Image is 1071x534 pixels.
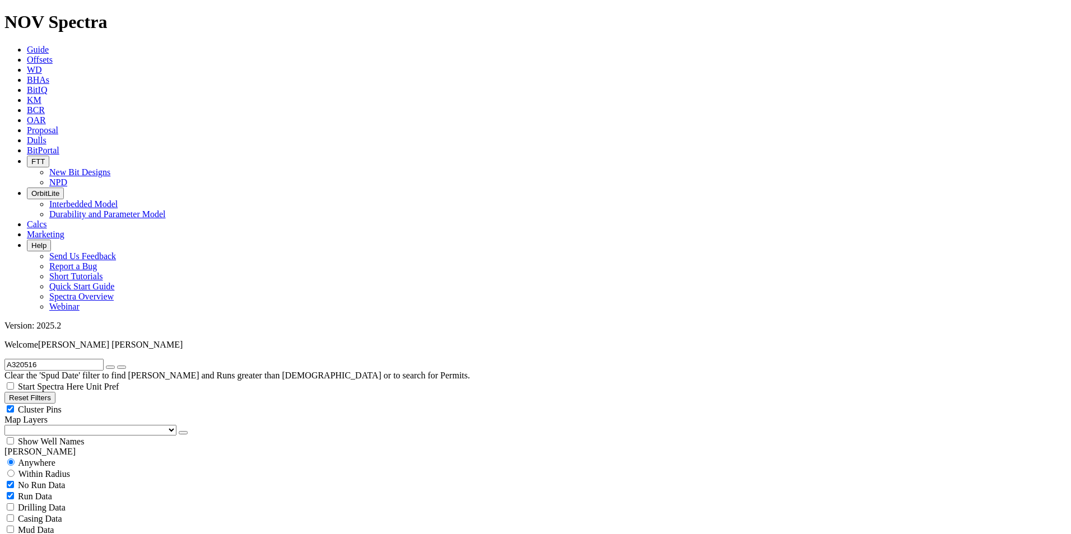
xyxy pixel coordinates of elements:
a: BHAs [27,75,49,85]
a: New Bit Designs [49,167,110,177]
a: BitPortal [27,146,59,155]
a: Guide [27,45,49,54]
span: Map Layers [4,415,48,424]
span: Within Radius [18,469,70,479]
span: Help [31,241,46,250]
span: [PERSON_NAME] [PERSON_NAME] [38,340,183,349]
button: FTT [27,156,49,167]
button: OrbitLite [27,188,64,199]
a: KM [27,95,41,105]
a: WD [27,65,42,74]
span: Run Data [18,491,52,501]
span: Clear the 'Spud Date' filter to find [PERSON_NAME] and Runs greater than [DEMOGRAPHIC_DATA] or to... [4,371,470,380]
button: Help [27,240,51,251]
input: Start Spectra Here [7,382,14,390]
a: Spectra Overview [49,292,114,301]
div: [PERSON_NAME] [4,447,1067,457]
div: Version: 2025.2 [4,321,1067,331]
span: No Run Data [18,480,65,490]
span: OrbitLite [31,189,59,198]
a: NPD [49,177,67,187]
a: Proposal [27,125,58,135]
span: Drilling Data [18,503,66,512]
a: Interbedded Model [49,199,118,209]
a: Send Us Feedback [49,251,116,261]
a: BCR [27,105,45,115]
a: Short Tutorials [49,271,103,281]
p: Welcome [4,340,1067,350]
span: Unit Pref [86,382,119,391]
span: Anywhere [18,458,55,467]
button: Reset Filters [4,392,55,404]
a: Webinar [49,302,80,311]
a: Marketing [27,229,64,239]
a: Dulls [27,135,46,145]
h1: NOV Spectra [4,12,1067,32]
span: Start Spectra Here [18,382,83,391]
a: Report a Bug [49,261,97,271]
a: BitIQ [27,85,47,95]
input: Search [4,359,104,371]
a: Quick Start Guide [49,282,114,291]
span: Casing Data [18,514,62,523]
span: Cluster Pins [18,405,62,414]
span: FTT [31,157,45,166]
a: Offsets [27,55,53,64]
a: Calcs [27,219,47,229]
a: OAR [27,115,46,125]
a: Durability and Parameter Model [49,209,166,219]
span: Show Well Names [18,437,84,446]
